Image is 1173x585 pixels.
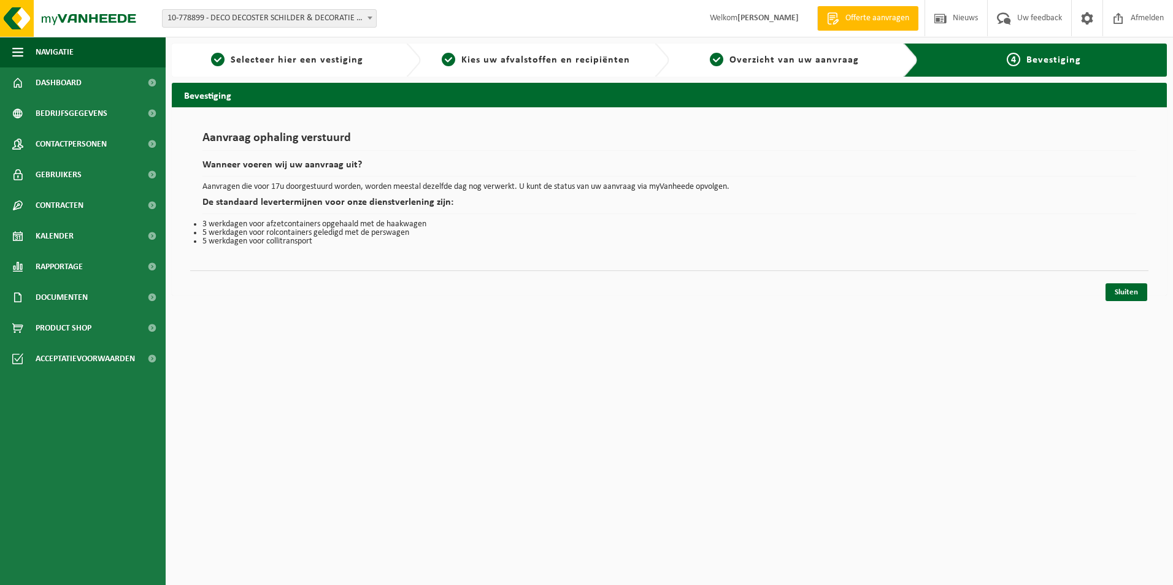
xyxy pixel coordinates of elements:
[202,197,1136,214] h2: De standaard levertermijnen voor onze dienstverlening zijn:
[162,9,377,28] span: 10-778899 - DECO DECOSTER SCHILDER & DECORATIE BV - OOSTNIEUWKERKE
[36,221,74,251] span: Kalender
[172,83,1167,107] h2: Bevestiging
[427,53,645,67] a: 2Kies uw afvalstoffen en recipiënten
[202,132,1136,151] h1: Aanvraag ophaling verstuurd
[1007,53,1020,66] span: 4
[36,251,83,282] span: Rapportage
[842,12,912,25] span: Offerte aanvragen
[36,313,91,343] span: Product Shop
[202,237,1136,246] li: 5 werkdagen voor collitransport
[202,183,1136,191] p: Aanvragen die voor 17u doorgestuurd worden, worden meestal dezelfde dag nog verwerkt. U kunt de s...
[1106,283,1147,301] a: Sluiten
[710,53,723,66] span: 3
[442,53,455,66] span: 2
[36,98,107,129] span: Bedrijfsgegevens
[36,37,74,67] span: Navigatie
[202,229,1136,237] li: 5 werkdagen voor rolcontainers geledigd met de perswagen
[36,67,82,98] span: Dashboard
[163,10,376,27] span: 10-778899 - DECO DECOSTER SCHILDER & DECORATIE BV - OOSTNIEUWKERKE
[36,282,88,313] span: Documenten
[202,160,1136,177] h2: Wanneer voeren wij uw aanvraag uit?
[231,55,363,65] span: Selecteer hier een vestiging
[211,53,225,66] span: 1
[202,220,1136,229] li: 3 werkdagen voor afzetcontainers opgehaald met de haakwagen
[461,55,630,65] span: Kies uw afvalstoffen en recipiënten
[36,343,135,374] span: Acceptatievoorwaarden
[36,159,82,190] span: Gebruikers
[36,129,107,159] span: Contactpersonen
[178,53,396,67] a: 1Selecteer hier een vestiging
[675,53,894,67] a: 3Overzicht van uw aanvraag
[36,190,83,221] span: Contracten
[1026,55,1081,65] span: Bevestiging
[817,6,918,31] a: Offerte aanvragen
[729,55,859,65] span: Overzicht van uw aanvraag
[737,13,799,23] strong: [PERSON_NAME]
